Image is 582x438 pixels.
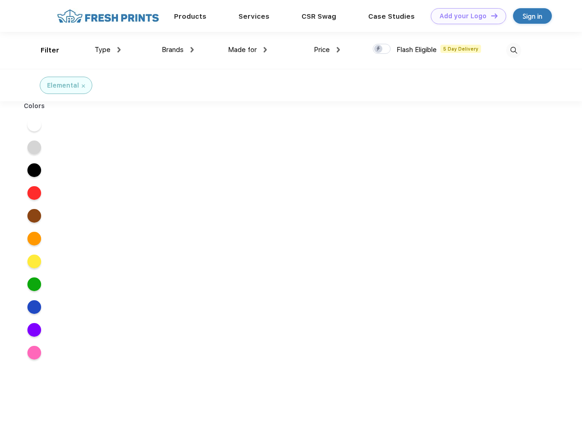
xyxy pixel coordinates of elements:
[397,46,437,54] span: Flash Eligible
[174,12,206,21] a: Products
[302,12,336,21] a: CSR Swag
[41,45,59,56] div: Filter
[264,47,267,52] img: dropdown.png
[82,84,85,88] img: filter_cancel.svg
[314,46,330,54] span: Price
[439,12,487,20] div: Add your Logo
[54,8,162,24] img: fo%20logo%202.webp
[190,47,194,52] img: dropdown.png
[17,101,52,111] div: Colors
[513,8,552,24] a: Sign in
[491,13,497,18] img: DT
[337,47,340,52] img: dropdown.png
[95,46,111,54] span: Type
[228,46,257,54] span: Made for
[238,12,270,21] a: Services
[506,43,521,58] img: desktop_search.svg
[162,46,184,54] span: Brands
[117,47,121,52] img: dropdown.png
[440,45,481,53] span: 5 Day Delivery
[47,81,79,90] div: Elemental
[523,11,542,21] div: Sign in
